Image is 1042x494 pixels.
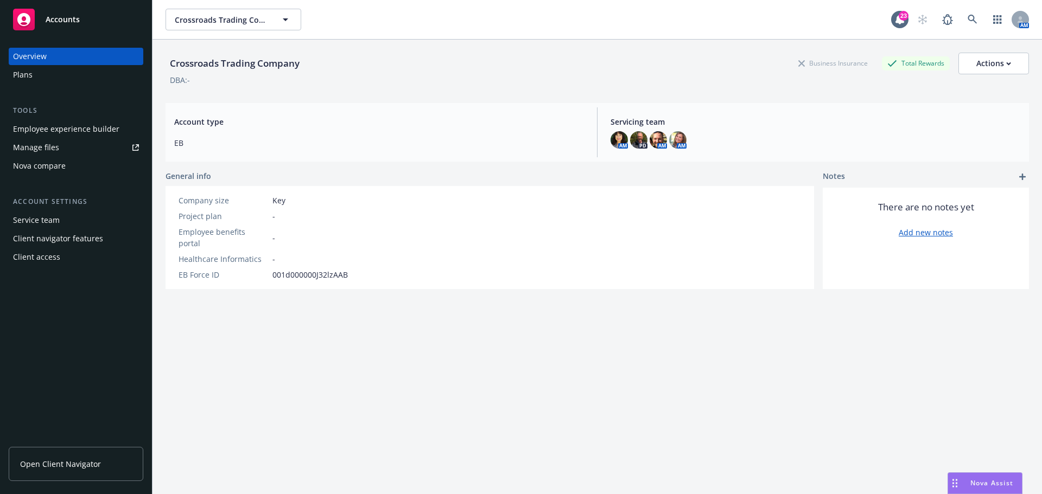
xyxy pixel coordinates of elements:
[987,9,1008,30] a: Switch app
[272,210,275,222] span: -
[179,269,268,280] div: EB Force ID
[13,48,47,65] div: Overview
[9,120,143,138] a: Employee experience builder
[272,253,275,265] span: -
[166,56,304,70] div: Crossroads Trading Company
[970,478,1013,487] span: Nova Assist
[13,120,119,138] div: Employee experience builder
[793,56,873,70] div: Business Insurance
[650,131,667,149] img: photo
[630,131,647,149] img: photo
[175,14,269,25] span: Crossroads Trading Company
[878,201,974,214] span: There are no notes yet
[272,232,275,243] span: -
[9,4,143,35] a: Accounts
[20,458,101,470] span: Open Client Navigator
[9,139,143,156] a: Manage files
[166,9,301,30] button: Crossroads Trading Company
[13,139,59,156] div: Manage files
[976,53,1011,74] div: Actions
[669,131,687,149] img: photo
[948,472,1022,494] button: Nova Assist
[166,170,211,182] span: General info
[962,9,983,30] a: Search
[958,53,1029,74] button: Actions
[9,211,143,229] a: Service team
[170,74,190,86] div: DBA: -
[9,48,143,65] a: Overview
[912,9,933,30] a: Start snowing
[13,230,103,247] div: Client navigator features
[179,195,268,206] div: Company size
[272,269,348,280] span: 001d000000J32lzAAB
[174,116,584,127] span: Account type
[899,11,908,21] div: 23
[9,157,143,175] a: Nova compare
[179,210,268,222] div: Project plan
[9,230,143,247] a: Client navigator features
[823,170,845,183] span: Notes
[611,116,1020,127] span: Servicing team
[46,15,80,24] span: Accounts
[272,195,285,206] span: Key
[1016,170,1029,183] a: add
[13,248,60,266] div: Client access
[13,66,33,84] div: Plans
[13,157,66,175] div: Nova compare
[9,196,143,207] div: Account settings
[9,248,143,266] a: Client access
[899,227,953,238] a: Add new notes
[174,137,584,149] span: EB
[611,131,628,149] img: photo
[9,105,143,116] div: Tools
[179,226,268,249] div: Employee benefits portal
[179,253,268,265] div: Healthcare Informatics
[882,56,950,70] div: Total Rewards
[937,9,958,30] a: Report a Bug
[9,66,143,84] a: Plans
[13,211,60,229] div: Service team
[948,473,962,493] div: Drag to move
